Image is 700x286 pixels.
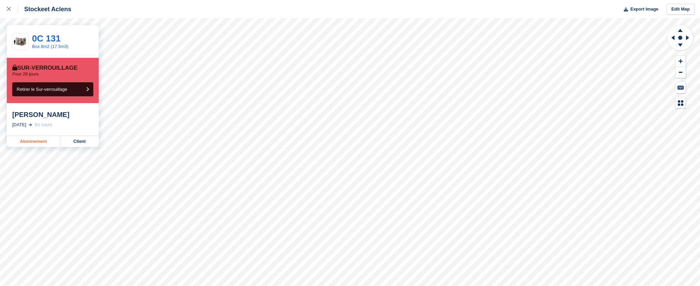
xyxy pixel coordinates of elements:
[675,56,686,67] button: Zoom In
[60,136,99,147] a: Client
[13,36,28,48] img: 64-sqft-unit%202023-11-07%2015_54_43.jpg
[12,111,93,119] div: [PERSON_NAME]
[32,44,68,49] a: Box 8m2 (17.5m3)
[35,121,52,128] div: En cours
[675,67,686,78] button: Zoom Out
[620,4,658,15] button: Export Image
[667,4,695,15] a: Edit Map
[12,121,26,128] div: [DATE]
[675,82,686,93] button: Keyboard Shortcuts
[630,6,658,13] span: Export Image
[12,71,38,77] p: Pour 28 jours
[7,136,60,147] a: Abonnement
[18,5,71,13] div: Stockeet Aclens
[675,97,686,108] button: Map Legend
[12,65,78,71] div: Sur-verrouillage
[17,87,67,92] span: Retirer le Sur-verrouillage
[29,123,32,126] img: arrow-right-light-icn-cde0832a797a2874e46488d9cf13f60e5c3a73dbe684e267c42b8395dfbc2abf.svg
[32,33,61,44] a: 0C 131
[12,82,93,96] button: Retirer le Sur-verrouillage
